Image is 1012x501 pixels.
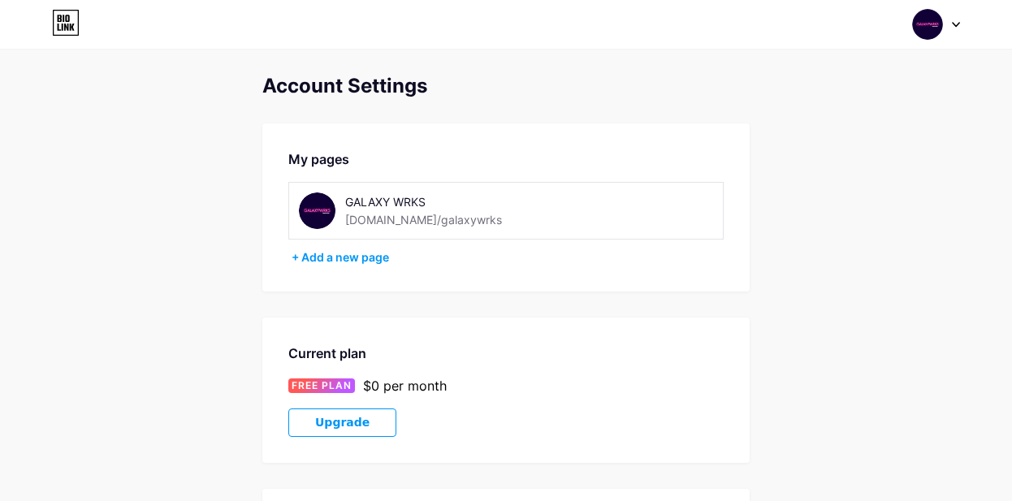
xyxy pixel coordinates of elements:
[288,408,396,437] button: Upgrade
[292,378,352,393] span: FREE PLAN
[912,9,943,40] img: galaxywrks
[315,416,370,430] span: Upgrade
[292,249,724,266] div: + Add a new page
[363,376,447,395] div: $0 per month
[262,75,750,97] div: Account Settings
[288,343,724,363] div: Current plan
[299,192,335,229] img: galaxywrks
[345,211,502,228] div: [DOMAIN_NAME]/galaxywrks
[288,149,724,169] div: My pages
[345,193,575,210] div: GALAXY WRKS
